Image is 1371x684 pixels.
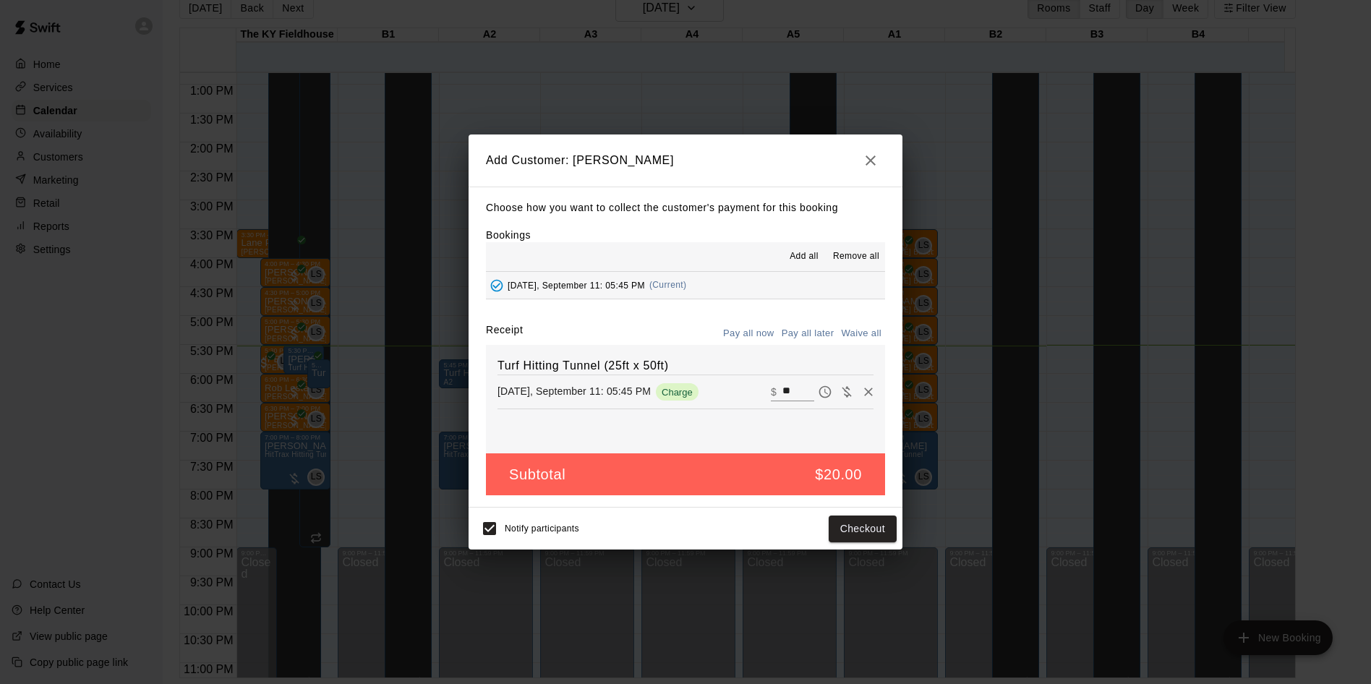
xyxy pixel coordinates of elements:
[837,322,885,345] button: Waive all
[509,465,565,484] h5: Subtotal
[656,387,699,398] span: Charge
[497,356,874,375] h6: Turf Hitting Tunnel (25ft x 50ft)
[649,280,687,290] span: (Current)
[486,229,531,241] label: Bookings
[505,524,579,534] span: Notify participants
[719,322,778,345] button: Pay all now
[486,199,885,217] p: Choose how you want to collect the customer's payment for this booking
[790,249,819,264] span: Add all
[486,322,523,345] label: Receipt
[827,245,885,268] button: Remove all
[815,465,862,484] h5: $20.00
[486,272,885,299] button: Added - Collect Payment[DATE], September 11: 05:45 PM(Current)
[771,385,777,399] p: $
[781,245,827,268] button: Add all
[833,249,879,264] span: Remove all
[829,516,897,542] button: Checkout
[469,134,902,187] h2: Add Customer: [PERSON_NAME]
[778,322,838,345] button: Pay all later
[486,275,508,296] button: Added - Collect Payment
[814,385,836,397] span: Pay later
[497,384,651,398] p: [DATE], September 11: 05:45 PM
[508,280,645,290] span: [DATE], September 11: 05:45 PM
[858,381,879,403] button: Remove
[836,385,858,397] span: Waive payment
